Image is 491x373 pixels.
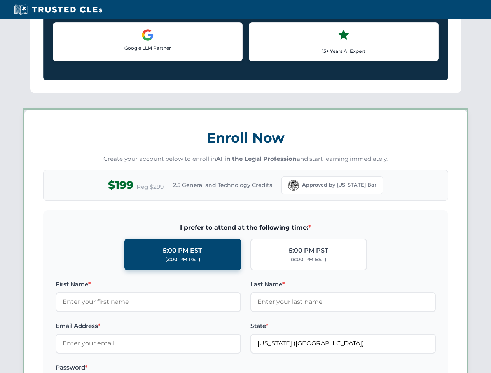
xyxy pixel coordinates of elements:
div: (8:00 PM EST) [291,256,326,263]
img: Florida Bar [288,180,299,191]
label: State [250,321,436,331]
label: Email Address [56,321,241,331]
span: 2.5 General and Technology Credits [173,181,272,189]
span: Reg $299 [136,182,164,192]
input: Enter your email [56,334,241,353]
label: Last Name [250,280,436,289]
span: $199 [108,176,133,194]
div: (2:00 PM PST) [165,256,200,263]
label: Password [56,363,241,372]
span: Approved by [US_STATE] Bar [302,181,376,189]
h3: Enroll Now [43,125,448,150]
input: Florida (FL) [250,334,436,353]
img: Google [142,29,154,41]
input: Enter your first name [56,292,241,312]
span: I prefer to attend at the following time: [56,223,436,233]
input: Enter your last name [250,292,436,312]
p: Google LLM Partner [59,44,236,52]
p: Create your account below to enroll in and start learning immediately. [43,155,448,164]
img: Trusted CLEs [12,4,105,16]
div: 5:00 PM EST [163,246,202,256]
div: 5:00 PM PST [289,246,328,256]
p: 15+ Years AI Expert [255,47,432,55]
label: First Name [56,280,241,289]
strong: AI in the Legal Profession [216,155,297,162]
